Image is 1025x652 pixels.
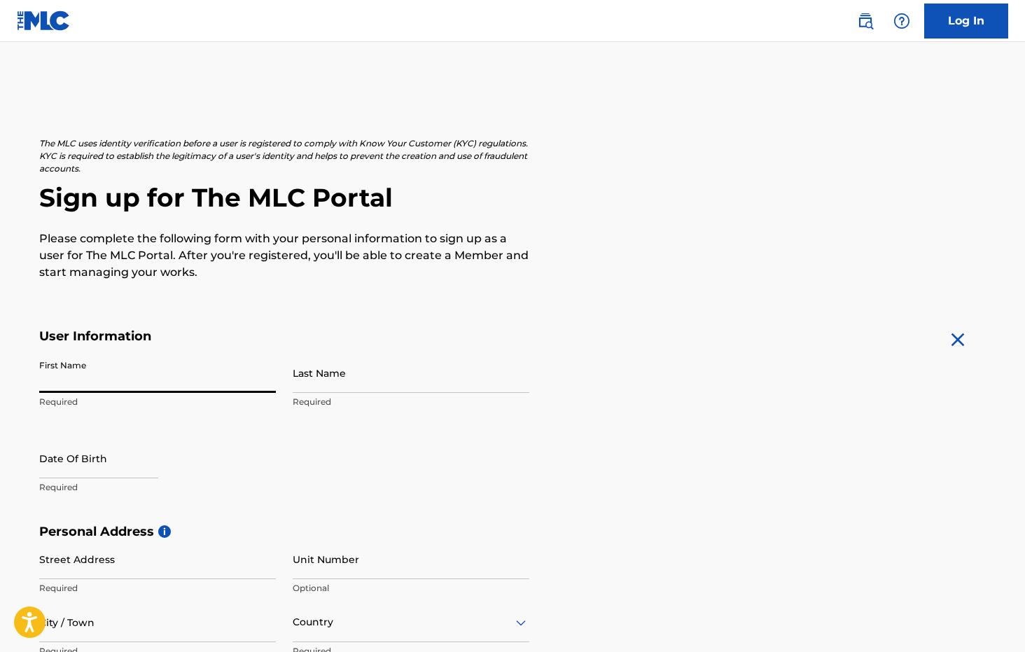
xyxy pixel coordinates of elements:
a: Log In [924,4,1008,39]
p: Required [39,481,276,494]
h5: Personal Address [39,524,986,540]
img: MLC Logo [17,11,71,31]
img: close [947,328,969,351]
img: search [857,13,874,29]
p: Required [293,396,529,408]
p: Required [39,396,276,408]
h2: Sign up for The MLC Portal [39,182,986,214]
img: help [893,13,910,29]
span: i [158,525,171,538]
p: Required [39,582,276,595]
h5: User Information [39,328,529,345]
a: Public Search [851,7,879,35]
p: Optional [293,582,529,595]
p: Please complete the following form with your personal information to sign up as a user for The ML... [39,230,529,281]
p: The MLC uses identity verification before a user is registered to comply with Know Your Customer ... [39,137,529,175]
div: Help [888,7,916,35]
